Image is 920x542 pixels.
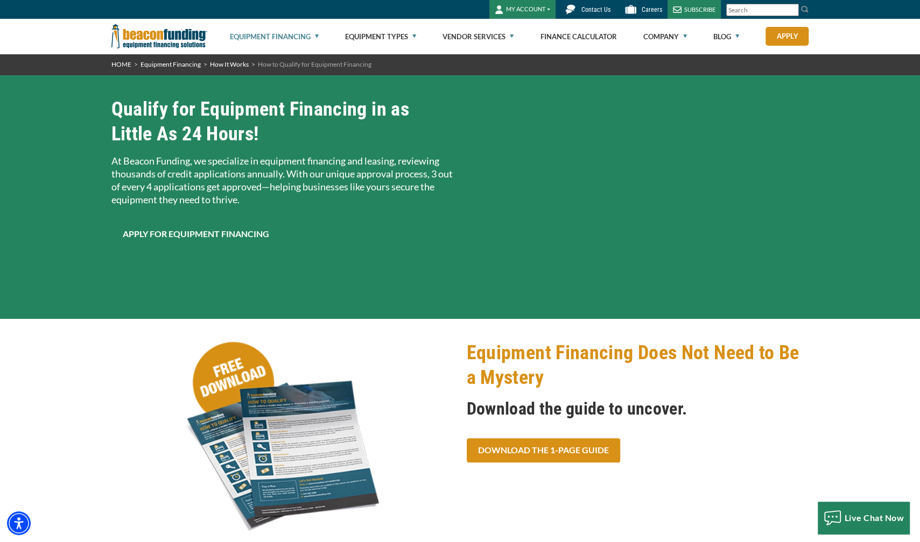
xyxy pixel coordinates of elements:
[845,512,904,523] span: Live Chat Now
[443,19,514,54] a: Vendor Services
[111,97,454,146] h2: Qualify for Equipment Financing in as Little As 24 Hours!
[713,19,739,54] a: Blog
[540,19,616,54] a: Finance Calculator
[467,398,809,419] h3: Download the guide to uncover.
[111,60,131,68] a: HOME
[141,60,201,68] a: Equipment Financing
[111,154,454,206] p: At Beacon Funding, we specialize in equipment financing and leasing, reviewing thousands of credi...
[643,19,687,54] a: Company
[467,438,620,462] a: Download the 1-Page Guide
[111,431,454,441] a: Equipment Financing Does Not Need to Be a Mystery
[111,222,280,246] a: Apply for Equipment Financing
[111,19,207,54] img: Beacon Funding Corporation logo
[467,97,809,289] iframe: 6 Simple Steps to Equipment Financing with Beacon Funding
[7,511,31,535] div: Accessibility Menu
[642,6,662,13] span: Careers
[111,340,454,535] img: Equipment Financing Does Not Need to Be a Mystery
[230,19,319,54] a: Equipment Financing
[766,27,809,46] a: Apply
[258,60,371,68] span: How to Qualify for Equipment Financing
[467,340,809,390] h2: Equipment Financing Does Not Need to Be a Mystery
[800,5,809,13] img: Search
[788,6,796,15] a: Clear search text
[818,502,910,534] button: Live Chat Now
[345,19,416,54] a: Equipment Types
[581,6,610,13] span: Contact Us
[210,60,249,68] a: How It Works
[726,4,799,16] input: Search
